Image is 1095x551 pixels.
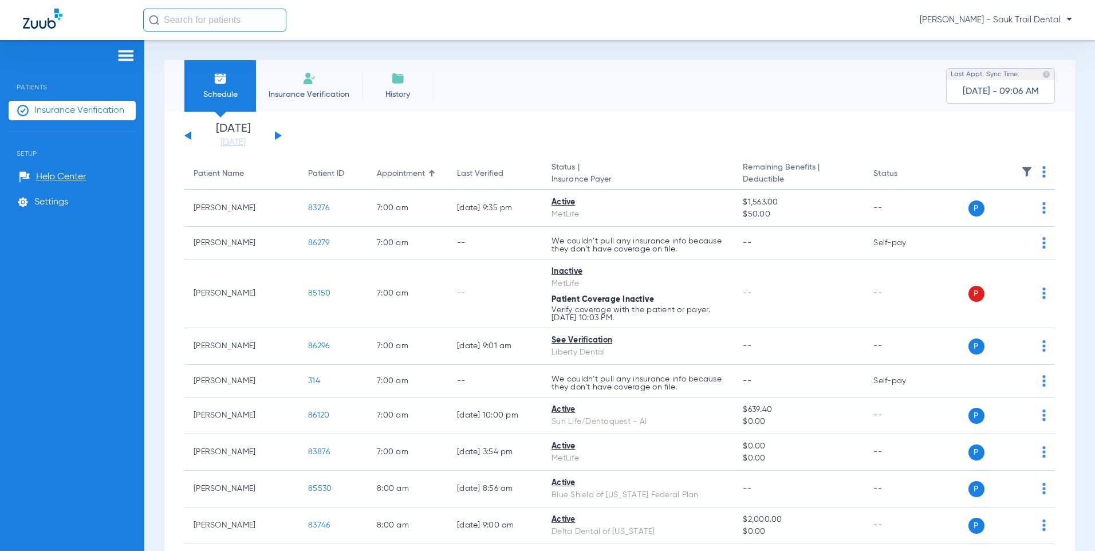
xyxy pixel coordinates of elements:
[734,158,864,190] th: Remaining Benefits |
[864,507,942,544] td: --
[743,289,751,297] span: --
[19,171,86,183] a: Help Center
[743,196,855,208] span: $1,563.00
[743,239,751,247] span: --
[368,259,448,328] td: 7:00 AM
[448,471,542,507] td: [DATE] 8:56 AM
[864,158,942,190] th: Status
[552,489,724,501] div: Blue Shield of [US_STATE] Federal Plan
[968,339,984,355] span: P
[184,434,299,471] td: [PERSON_NAME]
[448,190,542,227] td: [DATE] 9:35 PM
[1042,483,1046,494] img: group-dot-blue.svg
[308,377,320,385] span: 314
[552,375,724,391] p: We couldn’t pull any insurance info because they don’t have coverage on file.
[864,397,942,434] td: --
[743,342,751,350] span: --
[552,526,724,538] div: Delta Dental of [US_STATE]
[552,416,724,428] div: Sun Life/Dentaquest - AI
[1042,446,1046,458] img: group-dot-blue.svg
[184,365,299,397] td: [PERSON_NAME]
[743,452,855,465] span: $0.00
[368,328,448,365] td: 7:00 AM
[457,168,533,180] div: Last Verified
[864,328,942,365] td: --
[308,448,330,456] span: 83876
[308,168,359,180] div: Patient ID
[1038,496,1095,551] iframe: Chat Widget
[448,328,542,365] td: [DATE] 9:01 AM
[968,200,984,217] span: P
[743,208,855,221] span: $50.00
[552,477,724,489] div: Active
[265,89,353,100] span: Insurance Verification
[743,377,751,385] span: --
[184,259,299,328] td: [PERSON_NAME]
[1021,166,1033,178] img: filter.svg
[552,208,724,221] div: MetLife
[184,328,299,365] td: [PERSON_NAME]
[968,518,984,534] span: P
[1042,166,1046,178] img: group-dot-blue.svg
[552,440,724,452] div: Active
[864,190,942,227] td: --
[371,89,425,100] span: History
[368,190,448,227] td: 7:00 AM
[552,174,724,186] span: Insurance Payer
[23,9,62,29] img: Zuub Logo
[448,507,542,544] td: [DATE] 9:00 AM
[448,365,542,397] td: --
[308,239,329,247] span: 86279
[743,404,855,416] span: $639.40
[9,132,136,158] span: Setup
[1042,237,1046,249] img: group-dot-blue.svg
[199,123,267,148] li: [DATE]
[542,158,734,190] th: Status |
[184,507,299,544] td: [PERSON_NAME]
[552,347,724,359] div: Liberty Dental
[193,89,247,100] span: Schedule
[1042,70,1050,78] img: last sync help info
[552,196,724,208] div: Active
[552,266,724,278] div: Inactive
[184,227,299,259] td: [PERSON_NAME]
[194,168,290,180] div: Patient Name
[448,397,542,434] td: [DATE] 10:00 PM
[184,471,299,507] td: [PERSON_NAME]
[552,237,724,253] p: We couldn’t pull any insurance info because they don’t have coverage on file.
[377,168,425,180] div: Appointment
[308,521,330,529] span: 83746
[143,9,286,32] input: Search for patients
[968,286,984,302] span: P
[184,397,299,434] td: [PERSON_NAME]
[951,69,1019,80] span: Last Appt. Sync Time:
[308,204,329,212] span: 83276
[34,105,124,116] span: Insurance Verification
[552,296,654,304] span: Patient Coverage Inactive
[552,278,724,290] div: MetLife
[34,196,68,208] span: Settings
[117,49,135,62] img: hamburger-icon
[1042,202,1046,214] img: group-dot-blue.svg
[194,168,244,180] div: Patient Name
[864,434,942,471] td: --
[457,168,503,180] div: Last Verified
[308,168,344,180] div: Patient ID
[391,72,405,85] img: History
[743,485,751,493] span: --
[448,434,542,471] td: [DATE] 3:54 PM
[308,342,329,350] span: 86296
[302,72,316,85] img: Manual Insurance Verification
[9,66,136,91] span: Patients
[552,334,724,347] div: See Verification
[368,471,448,507] td: 8:00 AM
[368,507,448,544] td: 8:00 AM
[920,14,1072,26] span: [PERSON_NAME] - Sauk Trail Dental
[963,86,1039,97] span: [DATE] - 09:06 AM
[149,15,159,25] img: Search Icon
[377,168,439,180] div: Appointment
[552,514,724,526] div: Active
[864,227,942,259] td: Self-pay
[968,444,984,461] span: P
[552,404,724,416] div: Active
